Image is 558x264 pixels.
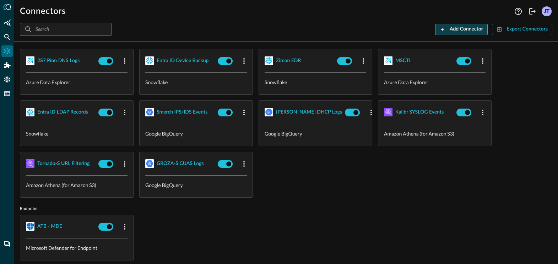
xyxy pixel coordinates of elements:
button: Tornado-S URL Filtering [37,158,90,169]
p: Amazon Athena (for Amazon S3) [26,181,128,189]
h1: Connectors [20,6,66,17]
div: Entra ID LDAP Records [37,108,88,117]
img: AWSAthena.svg [26,159,34,168]
button: ATB - MDE [37,221,62,232]
button: Kalibr SYSLOG Events [395,106,444,118]
div: Entra ID Device Backup [157,56,208,65]
div: [PERSON_NAME] DHCP Logs [276,108,342,117]
img: AWSAthena.svg [384,108,392,116]
div: Settings [1,74,13,85]
p: Snowflake [145,78,247,86]
div: Add Connector [450,25,483,34]
span: Endpoint [20,206,552,212]
div: Smerch IPS/IDS Events [157,108,207,117]
p: Azure Data Explorer [26,78,128,86]
img: Snowflake.svg [265,56,273,65]
p: Amazon Athena (for Amazon S3) [384,130,486,137]
img: MicrosoftDefenderForEndpoint.svg [26,222,34,231]
img: AzureDataExplorer.svg [26,56,34,65]
button: GROZA-S CUAS Logs [157,158,204,169]
div: Export Connectors [506,25,548,34]
img: Snowflake.svg [145,56,154,65]
img: Snowflake.svg [26,108,34,116]
div: Tornado-S URL Filtering [37,159,90,168]
button: Entra ID LDAP Records [37,106,88,118]
div: FSQL [1,88,13,99]
div: Addons [2,60,13,71]
div: Zircon EDR [276,56,301,65]
button: Add Connector [435,24,488,35]
button: Smerch IPS/IDS Events [157,106,207,118]
img: GoogleBigQuery.svg [265,108,273,116]
div: Federated Search [1,31,13,43]
div: ATB - MDE [37,222,62,231]
p: Snowflake [26,130,128,137]
p: Snowflake [265,78,366,86]
input: Search [36,23,95,36]
button: MSCTI [395,55,410,66]
div: JT [542,6,552,16]
button: Entra ID Device Backup [157,55,208,66]
img: GoogleBigQuery.svg [145,159,154,168]
p: Google BigQuery [145,130,247,137]
button: [PERSON_NAME] DHCP Logs [276,106,342,118]
div: GROZA-S CUAS Logs [157,159,204,168]
div: 2S7 Pion DNS Logs [37,56,80,65]
p: Google BigQuery [265,130,366,137]
div: Chat [1,238,13,250]
img: GoogleBigQuery.svg [145,108,154,116]
button: Logout [527,6,538,17]
button: Help [513,6,524,17]
button: Zircon EDR [276,55,301,66]
button: 2S7 Pion DNS Logs [37,55,80,66]
p: Azure Data Explorer [384,78,486,86]
div: Kalibr SYSLOG Events [395,108,444,117]
p: Google BigQuery [145,181,247,189]
div: Connectors [1,45,13,57]
img: AzureDataExplorer.svg [384,56,392,65]
button: Export Connectors [492,24,552,35]
div: Summary Insights [1,17,13,28]
p: Microsoft Defender for Endpoint [26,244,128,252]
div: MSCTI [395,56,410,65]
